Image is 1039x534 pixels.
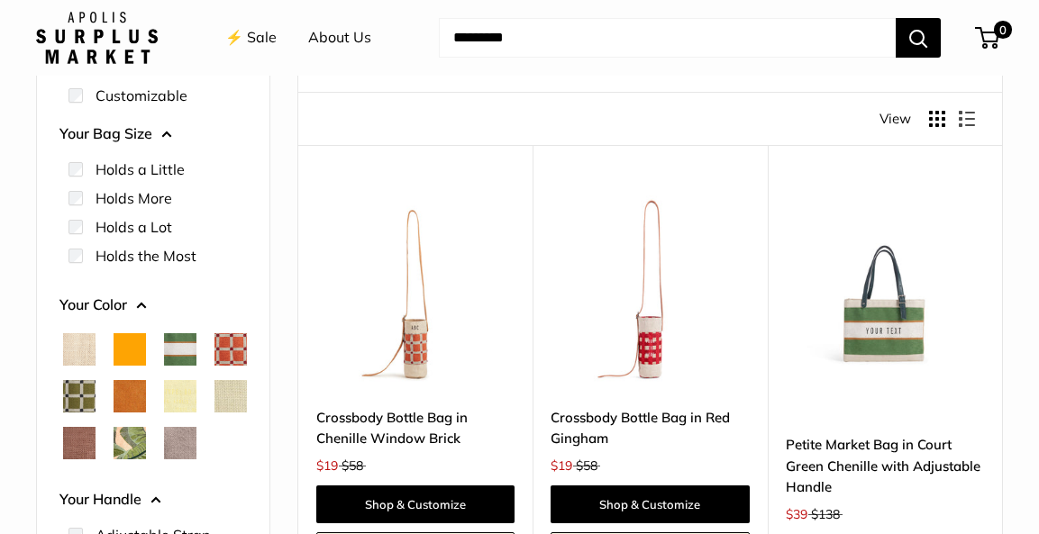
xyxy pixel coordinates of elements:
label: Customizable [96,85,187,106]
span: $39 [786,506,807,522]
span: $138 [811,506,840,522]
img: Apolis: Surplus Market [36,12,158,64]
a: 0 [977,27,999,49]
button: Orange [114,333,146,366]
button: Your Color [59,292,247,319]
button: Search [896,18,941,58]
img: description_Our very first Chenille-Jute Market bag [786,190,984,388]
input: Search... [439,18,896,58]
button: Court Green [164,333,196,366]
span: $19 [551,457,572,474]
label: Holds the Most [96,245,196,267]
img: Crossbody Bottle Bag in Red Gingham [551,190,749,388]
button: Your Bag Size [59,121,247,148]
button: Palm Leaf [114,427,146,459]
button: Display products as list [959,111,975,127]
button: Mint Sorbet [214,380,247,412]
a: Crossbody Bottle Bag in Chenille Window Brick [316,407,515,449]
label: Holds a Little [96,158,185,180]
span: 0 [994,21,1012,39]
span: $58 [576,457,597,474]
button: Chenille Window Sage [63,380,96,412]
button: Display products as grid [929,111,945,127]
a: Crossbody Bottle Bag in Chenille Window BrickCrossbody Bottle Bag in Chenille Window Brick [316,190,515,388]
span: View [880,106,911,131]
a: Shop & Customize [316,485,515,523]
button: Natural [63,333,96,366]
button: Mustang [63,427,96,459]
button: Your Handle [59,486,247,513]
button: Chenille Window Brick [214,333,247,366]
span: $19 [316,457,338,474]
span: $58 [342,457,363,474]
label: Holds More [96,187,172,209]
a: About Us [308,24,371,51]
a: Shop & Customize [551,485,749,523]
a: ⚡️ Sale [225,24,277,51]
button: Cognac [114,380,146,412]
img: Crossbody Bottle Bag in Chenille Window Brick [316,190,515,388]
a: Crossbody Bottle Bag in Red Gingham [551,407,749,449]
a: description_Our very first Chenille-Jute Market bagdescription_Adjustable Handles for whatever mo... [786,190,984,388]
label: Holds a Lot [96,216,172,238]
a: Petite Market Bag in Court Green Chenille with Adjustable Handle [786,434,984,497]
a: Crossbody Bottle Bag in Red Ginghamdescription_Even available for group gifting and events [551,190,749,388]
button: Taupe [164,427,196,459]
button: Daisy [164,380,196,412]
